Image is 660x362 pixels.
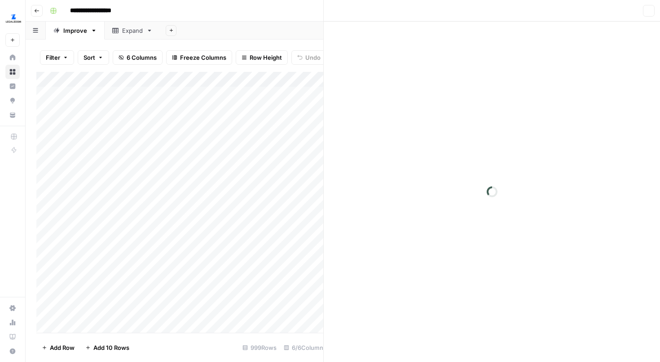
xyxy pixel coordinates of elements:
a: Expand [105,22,160,40]
button: Row Height [236,50,288,65]
a: Opportunities [5,93,20,108]
button: Undo [291,50,326,65]
div: Expand [122,26,143,35]
span: Add 10 Rows [93,343,129,352]
button: 6 Columns [113,50,163,65]
button: Freeze Columns [166,50,232,65]
div: 6/6 Columns [280,340,330,355]
span: 6 Columns [127,53,157,62]
a: Your Data [5,108,20,122]
button: Help + Support [5,344,20,358]
img: LegalZoom Logo [5,10,22,26]
a: Insights [5,79,20,93]
span: Add Row [50,343,75,352]
a: Settings [5,301,20,315]
span: Freeze Columns [180,53,226,62]
a: Browse [5,65,20,79]
button: Add Row [36,340,80,355]
a: Improve [46,22,105,40]
div: 999 Rows [239,340,280,355]
button: Sort [78,50,109,65]
div: Improve [63,26,87,35]
span: Row Height [250,53,282,62]
button: Add 10 Rows [80,340,135,355]
button: Filter [40,50,74,65]
span: Filter [46,53,60,62]
a: Usage [5,315,20,330]
a: Learning Hub [5,330,20,344]
span: Sort [84,53,95,62]
a: Home [5,50,20,65]
button: Workspace: LegalZoom [5,7,20,30]
span: Undo [305,53,321,62]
